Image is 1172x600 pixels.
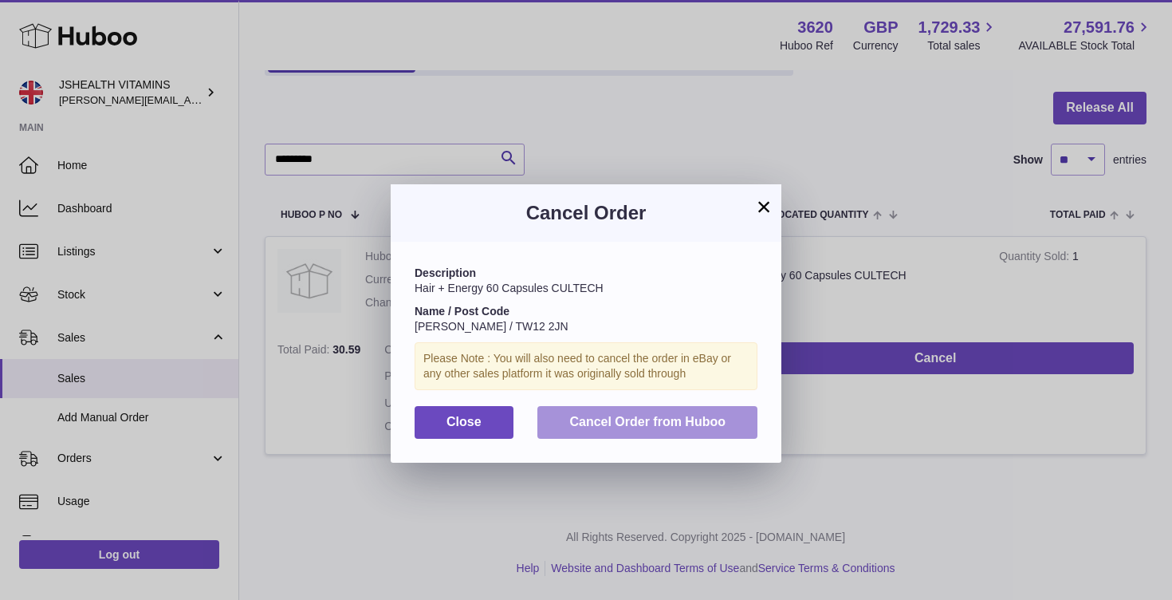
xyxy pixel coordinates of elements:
[415,342,757,390] div: Please Note : You will also need to cancel the order in eBay or any other sales platform it was o...
[415,406,513,439] button: Close
[415,305,509,318] strong: Name / Post Code
[415,266,476,279] strong: Description
[446,415,482,428] span: Close
[569,415,726,428] span: Cancel Order from Huboo
[415,282,604,294] span: Hair + Energy 60 Capsules CULTECH
[754,197,773,216] button: ×
[415,200,757,226] h3: Cancel Order
[415,320,568,333] span: [PERSON_NAME] / TW12 2JN
[537,406,757,439] button: Cancel Order from Huboo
